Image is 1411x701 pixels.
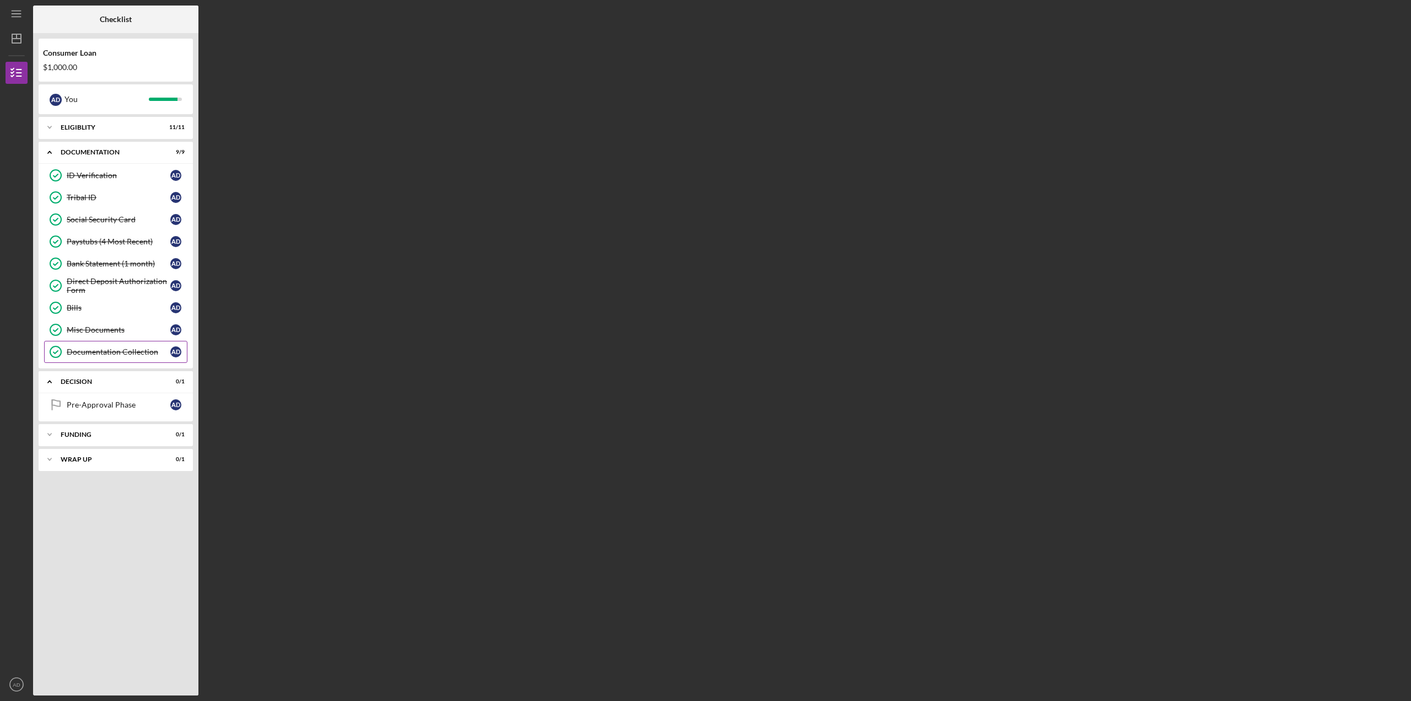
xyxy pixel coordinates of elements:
[44,164,187,186] a: ID VerificationAD
[44,394,187,416] a: Pre-Approval PhaseAD
[170,170,181,181] div: A D
[61,124,157,131] div: Eligiblity
[170,192,181,203] div: A D
[67,325,170,334] div: Misc Documents
[67,193,170,202] div: Tribal ID
[67,277,170,295] div: Direct Deposit Authorization Form
[44,231,187,253] a: Paystubs (4 Most Recent)AD
[67,347,170,356] div: Documentation Collection
[67,303,170,312] div: Bills
[61,149,157,156] div: Documentation
[61,378,157,385] div: Decision
[170,258,181,269] div: A D
[44,253,187,275] a: Bank Statement (1 month)AD
[170,214,181,225] div: A D
[44,341,187,363] a: Documentation CollectionAD
[165,149,185,156] div: 9 / 9
[67,400,170,409] div: Pre-Approval Phase
[67,215,170,224] div: Social Security Card
[43,49,189,57] div: Consumer Loan
[44,186,187,208] a: Tribal IDAD
[13,682,20,688] text: AD
[44,297,187,319] a: BillsAD
[170,236,181,247] div: A D
[44,275,187,297] a: Direct Deposit Authorization FormAD
[61,456,157,463] div: Wrap up
[165,124,185,131] div: 11 / 11
[61,431,157,438] div: Funding
[44,208,187,231] a: Social Security CardAD
[6,673,28,695] button: AD
[67,171,170,180] div: ID Verification
[67,259,170,268] div: Bank Statement (1 month)
[165,456,185,463] div: 0 / 1
[170,280,181,291] div: A D
[100,15,132,24] b: Checklist
[170,324,181,335] div: A D
[170,399,181,410] div: A D
[44,319,187,341] a: Misc DocumentsAD
[50,94,62,106] div: A D
[165,431,185,438] div: 0 / 1
[170,346,181,357] div: A D
[165,378,185,385] div: 0 / 1
[43,63,189,72] div: $1,000.00
[64,90,149,109] div: You
[170,302,181,313] div: A D
[67,237,170,246] div: Paystubs (4 Most Recent)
